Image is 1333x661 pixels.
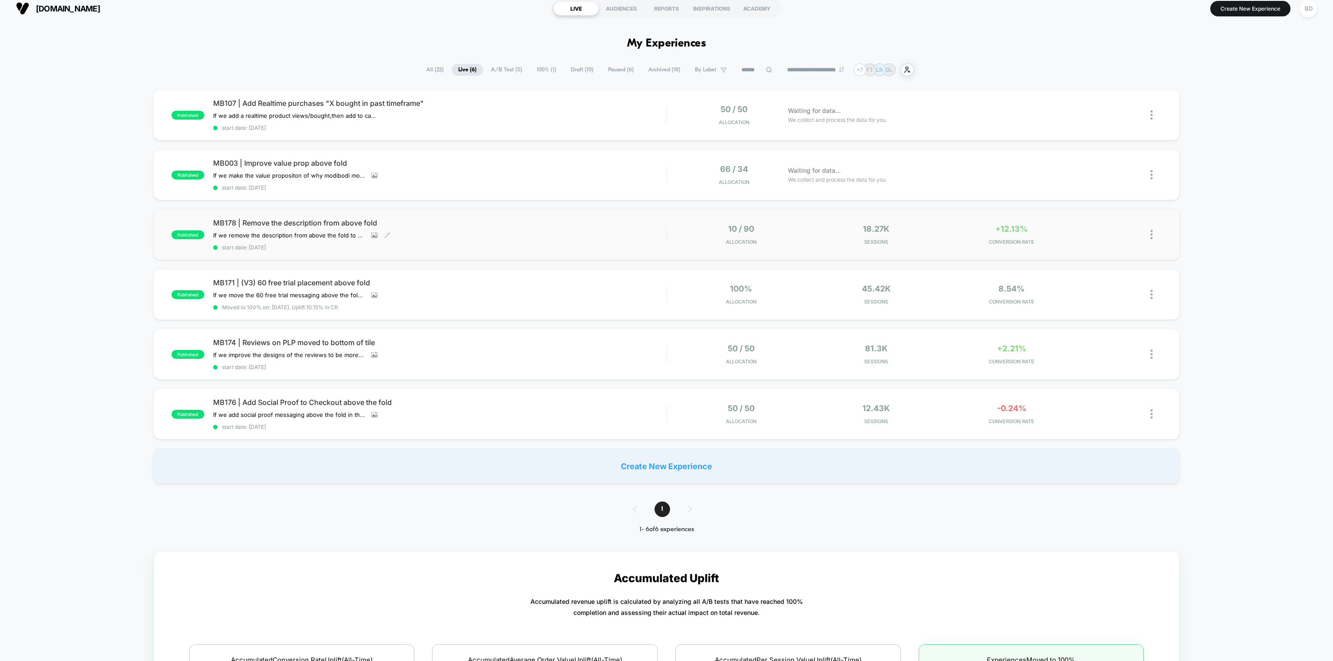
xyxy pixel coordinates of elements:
span: 100% ( 1 ) [530,64,563,76]
span: MB174 | Reviews on PLP moved to bottom of tile [213,338,666,347]
img: Visually logo [16,2,29,15]
img: close [1150,409,1153,419]
span: Allocation [719,119,749,125]
img: end [839,67,844,72]
span: By Label [695,66,716,73]
img: close [1150,110,1153,120]
button: [DOMAIN_NAME] [13,1,103,16]
span: start date: [DATE] [213,364,666,370]
span: MB176 | Add Social Proof to Checkout above the fold [213,398,666,407]
div: LIVE [553,1,599,16]
span: 50 / 50 [728,404,755,413]
span: We collect and process the data for you [788,116,886,124]
span: CONVERSION RATE [946,299,1077,305]
p: Accumulated revenue uplift is calculated by analyzing all A/B tests that have reached 100% comple... [530,596,803,618]
span: Sessions [811,299,942,305]
span: If we move the 60 free trial messaging above the fold for mobile,then conversions will increase,b... [213,292,365,299]
span: CONVERSION RATE [946,239,1077,245]
div: ACADEMY [734,1,780,16]
span: If we add a realtime product views/bought,then add to carts will increase,because social proof is... [213,112,378,119]
span: All ( 22 ) [420,64,450,76]
p: TT [866,66,873,73]
span: 1 [655,502,670,517]
div: + 7 [854,63,866,76]
span: published [171,350,204,359]
span: CONVERSION RATE [946,418,1077,424]
span: Sessions [811,239,942,245]
span: Waiting for data... [788,166,841,175]
span: 45.42k [862,284,891,293]
span: start date: [DATE] [213,424,666,430]
span: If we improve the designs of the reviews to be more visible and credible,then conversions will in... [213,351,365,358]
span: Allocation [719,179,749,185]
img: close [1150,290,1153,299]
span: MB107 | Add Realtime purchases "X bought in past timeframe" [213,99,666,108]
div: INSPIRATIONS [689,1,734,16]
span: start date: [DATE] [213,124,666,131]
span: If we make the value propositon of why modibodi more clear above the fold,then conversions will i... [213,172,365,179]
span: A/B Test ( 5 ) [484,64,529,76]
p: GL [885,66,893,73]
span: Archived ( 18 ) [642,64,687,76]
span: If we remove the description from above the fold to bring key content above the fold,then convers... [213,232,365,239]
img: close [1150,350,1153,359]
span: Paused ( 6 ) [601,64,640,76]
span: Moved to 100% on: [DATE] . Uplift: 10.15% in CR [222,304,338,311]
span: CONVERSION RATE [946,358,1077,365]
span: 50 / 50 [728,344,755,353]
span: 12.43k [862,404,890,413]
span: published [171,171,204,179]
span: 18.27k [863,224,889,233]
img: close [1150,230,1153,239]
span: 10 / 90 [728,224,754,233]
span: +12.13% [995,224,1028,233]
span: -0.24% [997,404,1026,413]
span: MB003 | Improve value prop above fold [213,159,666,167]
span: Sessions [811,418,942,424]
span: published [171,111,204,120]
img: close [1150,170,1153,179]
div: Create New Experience [153,448,1180,484]
span: We collect and process the data for you [788,175,886,184]
div: 1 - 6 of 6 experiences [624,526,709,533]
span: 81.3k [865,344,888,353]
span: If we add social proof messaging above the fold in the checkout,then conversions will increase,be... [213,411,365,418]
span: +2.21% [997,344,1026,353]
p: LR [876,66,883,73]
span: published [171,230,204,239]
span: MB171 | (V3) 60 free trial placement above fold [213,278,666,287]
span: 50 / 50 [721,105,748,114]
span: published [171,410,204,419]
span: 100% [730,284,752,293]
span: MB178 | Remove the description from above fold [213,218,666,227]
span: start date: [DATE] [213,184,666,191]
span: 8.54% [998,284,1025,293]
span: Allocation [726,299,756,305]
span: 66 / 34 [720,164,748,174]
span: Draft ( 10 ) [564,64,600,76]
span: [DOMAIN_NAME] [36,4,100,13]
div: REPORTS [644,1,689,16]
span: published [171,290,204,299]
h1: My Experiences [627,37,706,50]
span: Allocation [726,358,756,365]
span: Allocation [726,418,756,424]
span: Sessions [811,358,942,365]
button: Create New Experience [1210,1,1290,16]
span: Allocation [726,239,756,245]
span: Live ( 6 ) [452,64,483,76]
p: Accumulated Uplift [614,572,719,585]
div: AUDIENCES [599,1,644,16]
span: start date: [DATE] [213,244,666,251]
span: Waiting for data... [788,106,841,116]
